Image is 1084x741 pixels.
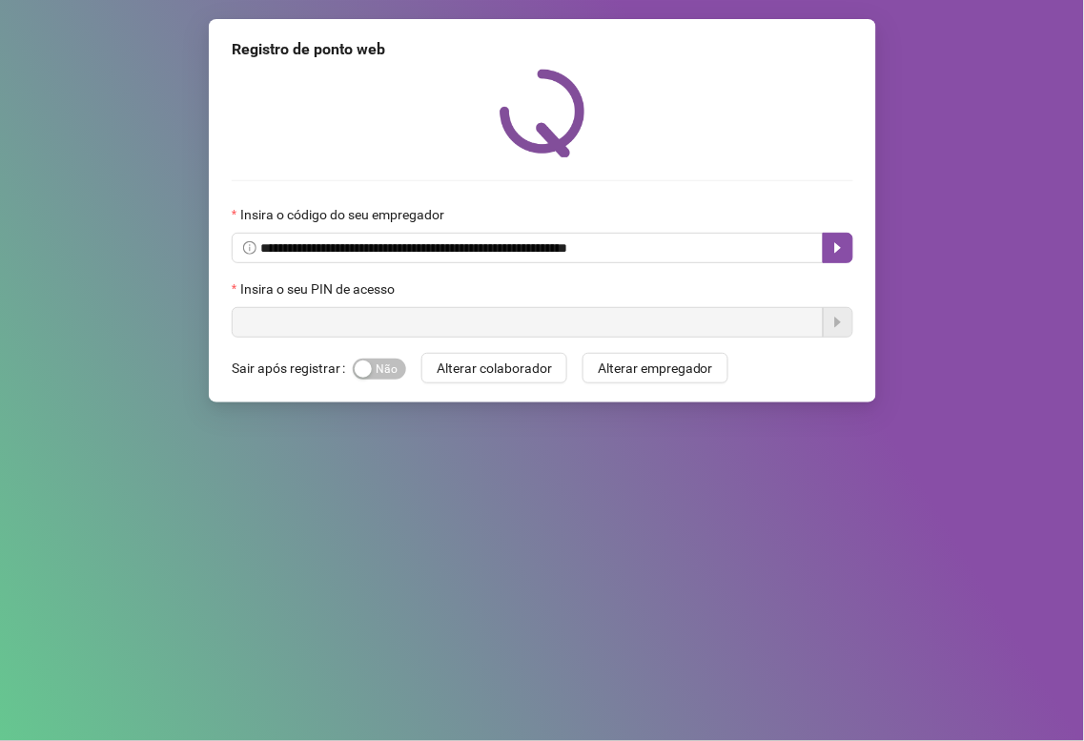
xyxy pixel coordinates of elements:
[583,353,728,383] button: Alterar empregador
[232,278,407,299] label: Insira o seu PIN de acesso
[830,240,846,256] span: caret-right
[421,353,567,383] button: Alterar colaborador
[232,353,353,383] label: Sair após registrar
[232,204,457,225] label: Insira o código do seu empregador
[500,69,585,157] img: QRPoint
[598,358,713,379] span: Alterar empregador
[437,358,552,379] span: Alterar colaborador
[243,241,256,255] span: info-circle
[232,38,853,61] div: Registro de ponto web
